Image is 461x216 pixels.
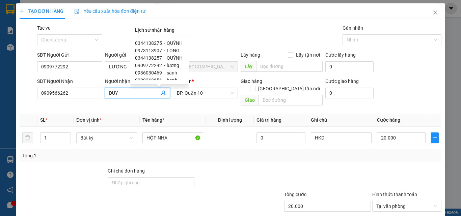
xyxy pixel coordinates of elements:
[293,51,323,59] span: Lấy tận nơi
[164,78,165,83] span: -
[22,132,33,143] button: delete
[325,61,374,72] input: Cước lấy hàng
[241,79,262,84] span: Giao hàng
[167,40,183,46] span: QUỲNH
[135,40,162,46] span: 0344138275
[105,51,170,59] div: Người gửi
[433,10,438,15] span: close
[325,79,359,84] label: Cước giao hàng
[164,55,165,61] span: -
[325,52,356,58] label: Cước lấy hàng
[135,78,162,83] span: 0909263656
[135,48,162,53] span: 0973113907
[167,55,183,61] span: QUỲNH
[142,117,164,123] span: Tên hàng
[177,88,234,98] span: BP. Quận 10
[135,63,162,68] span: 0909772292
[376,201,437,211] span: Tại văn phòng
[311,132,372,143] input: Ghi Chú
[259,95,323,105] input: Dọc đường
[431,132,439,143] button: plus
[343,25,363,31] label: Gán nhãn
[255,85,323,92] span: [GEOGRAPHIC_DATA] tận nơi
[135,70,162,75] span: 0936030469
[431,135,438,141] span: plus
[108,168,145,174] label: Ghi chú đơn hàng
[108,177,194,188] input: Ghi chú đơn hàng
[173,51,238,59] div: VP gửi
[218,117,242,123] span: Định lượng
[164,63,165,68] span: -
[256,117,281,123] span: Giá trị hàng
[167,63,179,68] span: lương
[177,62,234,72] span: VP Tây Ninh
[37,78,102,85] div: SĐT Người Nhận
[74,9,80,14] img: icon
[76,117,102,123] span: Đơn vị tính
[80,133,133,143] span: Bất kỳ
[142,132,203,143] input: VD: Bàn, Ghế
[20,9,24,13] span: plus
[130,25,189,35] div: Lịch sử nhận hàng
[256,132,305,143] input: 0
[167,48,180,53] span: LONG
[20,8,63,14] span: TẠO ĐƠN HÀNG
[377,117,400,123] span: Cước hàng
[22,152,179,159] div: Tổng: 1
[241,95,259,105] span: Giao
[135,55,162,61] span: 0344138257
[164,70,165,75] span: -
[164,48,165,53] span: -
[256,61,323,72] input: Dọc đường
[167,70,177,75] span: sanh
[37,51,102,59] div: SĐT Người Gửi
[284,192,306,197] span: Tổng cước
[426,3,445,22] button: Close
[161,90,166,96] span: user-add
[308,114,374,127] th: Ghi chú
[37,25,51,31] label: Tác vụ
[372,192,417,197] label: Hình thức thanh toán
[241,52,260,58] span: Lấy hàng
[164,40,165,46] span: -
[105,78,170,85] div: Người nhận
[74,8,145,14] span: Yêu cầu xuất hóa đơn điện tử
[40,117,46,123] span: SL
[241,61,256,72] span: Lấy
[325,88,374,98] input: Cước giao hàng
[167,78,178,83] span: hạnh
